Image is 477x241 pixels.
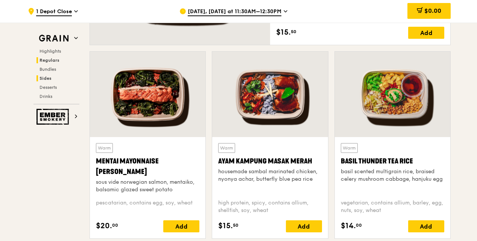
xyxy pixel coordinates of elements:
[39,49,61,54] span: Highlights
[39,94,52,99] span: Drinks
[96,156,199,177] div: Mentai Mayonnaise [PERSON_NAME]
[341,199,444,214] div: vegetarian, contains allium, barley, egg, nuts, soy, wheat
[286,220,322,232] div: Add
[424,7,441,14] span: $0.00
[408,27,444,39] div: Add
[188,8,281,16] span: [DATE], [DATE] at 11:30AM–12:30PM
[96,199,199,214] div: pescatarian, contains egg, soy, wheat
[96,178,199,194] div: sous vide norwegian salmon, mentaiko, balsamic glazed sweet potato
[39,85,57,90] span: Desserts
[341,220,356,232] span: $14.
[341,143,358,153] div: Warm
[112,222,118,228] span: 00
[39,67,56,72] span: Bundles
[233,222,238,228] span: 50
[356,222,362,228] span: 00
[341,168,444,183] div: basil scented multigrain rice, braised celery mushroom cabbage, hanjuku egg
[218,199,322,214] div: high protein, spicy, contains allium, shellfish, soy, wheat
[218,168,322,183] div: housemade sambal marinated chicken, nyonya achar, butterfly blue pea rice
[36,8,72,16] span: 1 Depot Close
[218,143,235,153] div: Warm
[291,29,296,35] span: 50
[218,220,233,232] span: $15.
[408,220,444,232] div: Add
[96,143,113,153] div: Warm
[96,220,112,232] span: $20.
[276,27,291,38] span: $15.
[218,156,322,166] div: Ayam Kampung Masak Merah
[36,32,71,45] img: Grain web logo
[163,220,199,232] div: Add
[39,76,52,81] span: Sides
[341,156,444,166] div: Basil Thunder Tea Rice
[36,109,71,125] img: Ember Smokery web logo
[39,58,59,63] span: Regulars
